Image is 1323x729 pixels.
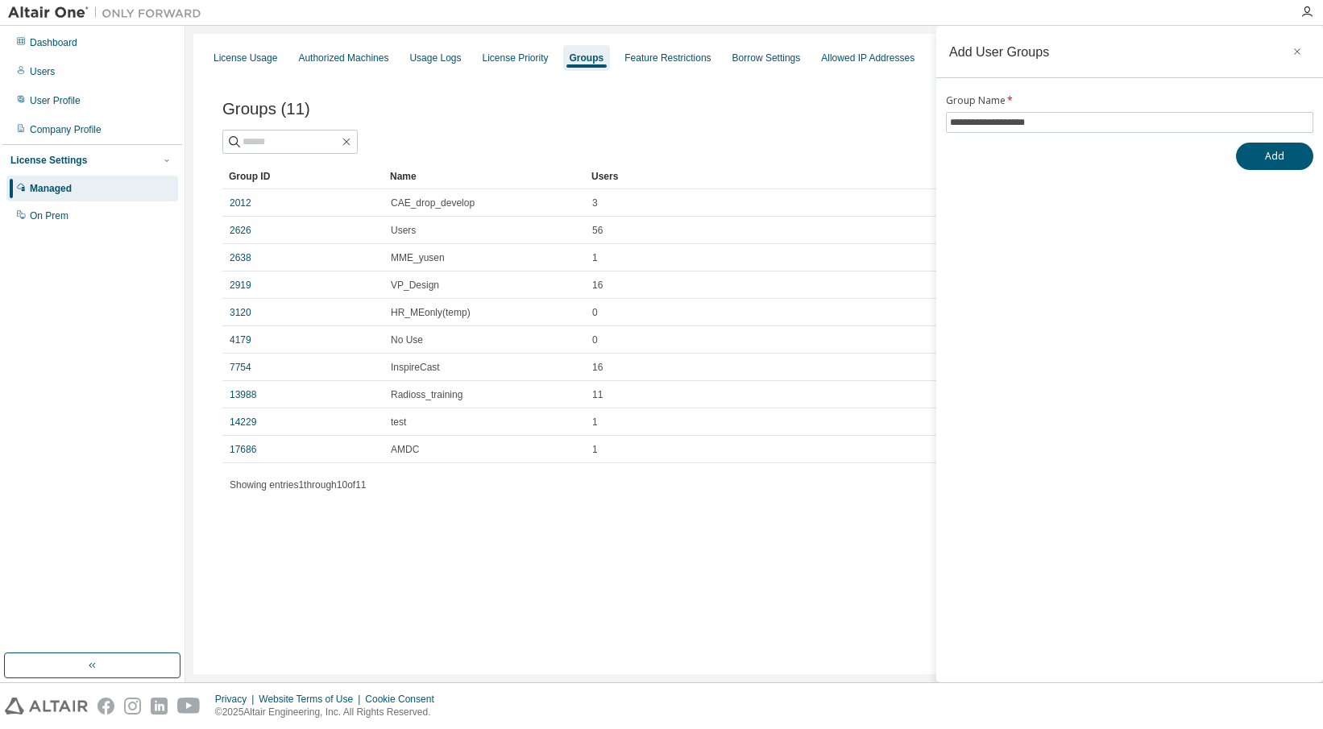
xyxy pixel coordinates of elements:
div: Website Terms of Use [259,693,365,706]
button: Add [1236,143,1313,170]
a: 3120 [230,306,251,319]
div: Privacy [215,693,259,706]
label: Group Name [946,94,1313,107]
img: facebook.svg [97,698,114,715]
div: Managed [30,182,72,195]
img: Altair One [8,5,209,21]
div: Feature Restrictions [624,52,711,64]
span: 11 [592,388,603,401]
span: 1 [592,251,598,264]
span: Radioss_training [391,388,462,401]
div: Allowed IP Addresses [821,52,914,64]
a: 2638 [230,251,251,264]
span: Users [391,224,416,237]
div: License Priority [483,52,549,64]
span: test [391,416,406,429]
div: User Profile [30,94,81,107]
div: License Settings [10,154,87,167]
div: Authorized Machines [298,52,388,64]
div: Add User Groups [949,45,1049,58]
span: 16 [592,361,603,374]
a: 4179 [230,333,251,346]
div: Groups [570,52,604,64]
span: AMDC [391,443,419,456]
div: Name [390,164,579,189]
span: InspireCast [391,361,440,374]
img: instagram.svg [124,698,141,715]
div: Borrow Settings [732,52,801,64]
span: 56 [592,224,603,237]
div: Cookie Consent [365,693,443,706]
div: Users [591,164,1241,189]
div: On Prem [30,209,68,222]
a: 14229 [230,416,256,429]
div: Users [30,65,55,78]
span: MME_yusen [391,251,445,264]
span: Groups (11) [222,100,310,118]
div: Dashboard [30,36,77,49]
span: 0 [592,333,598,346]
p: © 2025 Altair Engineering, Inc. All Rights Reserved. [215,706,444,719]
span: 0 [592,306,598,319]
span: VP_Design [391,279,439,292]
img: linkedin.svg [151,698,168,715]
span: 1 [592,416,598,429]
a: 17686 [230,443,256,456]
span: Showing entries 1 through 10 of 11 [230,479,367,491]
a: 2626 [230,224,251,237]
span: 3 [592,197,598,209]
span: CAE_drop_develop [391,197,475,209]
span: HR_MEonly(temp) [391,306,471,319]
a: 2012 [230,197,251,209]
div: Group ID [229,164,377,189]
a: 2919 [230,279,251,292]
span: 16 [592,279,603,292]
span: 1 [592,443,598,456]
img: altair_logo.svg [5,698,88,715]
span: No Use [391,333,423,346]
div: License Usage [214,52,277,64]
div: Company Profile [30,123,102,136]
img: youtube.svg [177,698,201,715]
div: Usage Logs [409,52,461,64]
a: 13988 [230,388,256,401]
a: 7754 [230,361,251,374]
